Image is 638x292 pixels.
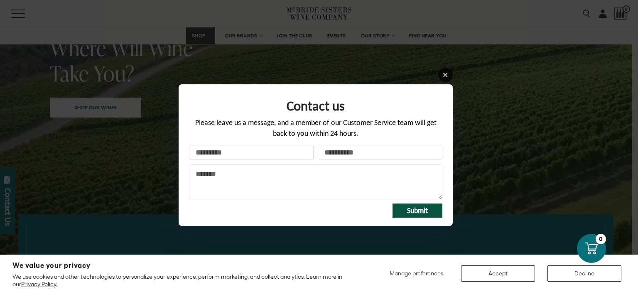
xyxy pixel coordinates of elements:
[189,93,442,118] div: Form title
[189,164,442,199] textarea: Message
[547,265,621,282] button: Decline
[393,204,442,218] button: Submit
[318,145,442,160] input: Your email
[390,270,443,277] span: Manage preferences
[596,234,606,244] div: 0
[21,281,57,287] a: Privacy Policy.
[287,98,345,114] span: Contact us
[385,265,449,282] button: Manage preferences
[189,145,314,160] input: Your name
[189,118,442,145] div: Please leave us a message, and a member of our Customer Service team will get back to you within ...
[12,273,354,288] p: We use cookies and other technologies to personalize your experience, perform marketing, and coll...
[407,206,428,215] span: Submit
[461,265,535,282] button: Accept
[12,262,354,269] h2: We value your privacy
